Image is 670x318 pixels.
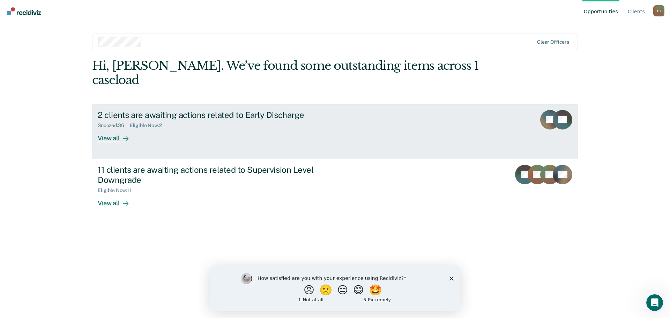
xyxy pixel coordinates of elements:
[98,193,137,207] div: View all
[98,165,343,185] div: 11 clients are awaiting actions related to Supervision Level Downgrade
[537,39,569,45] div: Clear officers
[653,5,664,16] div: J C
[130,123,167,128] div: Eligible Now : 2
[98,187,137,193] div: Eligible Now : 11
[92,104,578,159] a: 2 clients are awaiting actions related to Early DischargeSnoozed:36Eligible Now:2View all
[646,294,663,311] iframe: Intercom live chat
[92,159,578,224] a: 11 clients are awaiting actions related to Supervision Level DowngradeEligible Now:11View all
[98,123,130,128] div: Snoozed : 36
[98,128,137,142] div: View all
[210,266,460,311] iframe: Survey by Kim from Recidiviz
[7,7,41,15] img: Recidiviz
[98,110,343,120] div: 2 clients are awaiting actions related to Early Discharge
[92,59,481,87] div: Hi, [PERSON_NAME]. We’ve found some outstanding items across 1 caseload
[653,5,664,16] button: Profile dropdown button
